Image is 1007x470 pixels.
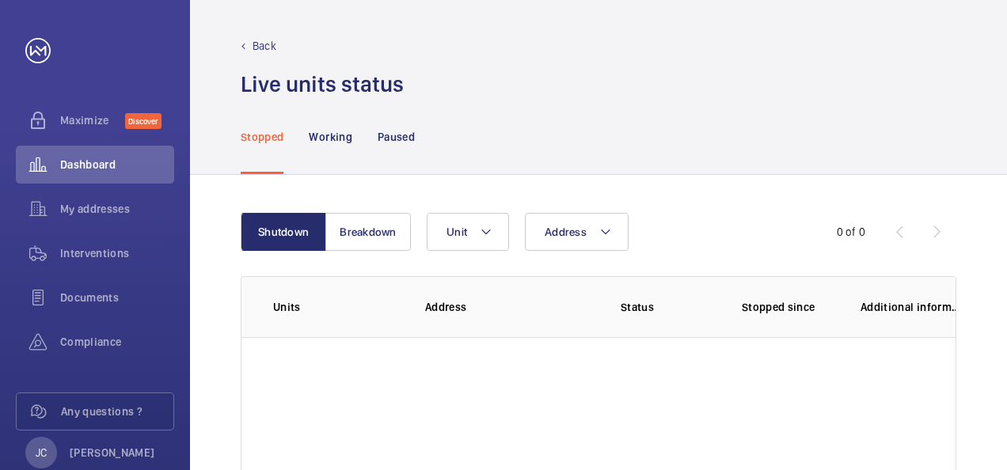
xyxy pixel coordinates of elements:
[425,299,558,315] p: Address
[837,224,865,240] div: 0 of 0
[378,129,415,145] p: Paused
[273,299,400,315] p: Units
[861,299,962,315] p: Additional information
[241,213,326,251] button: Shutdown
[241,70,404,99] h1: Live units status
[525,213,629,251] button: Address
[742,299,835,315] p: Stopped since
[309,129,351,145] p: Working
[125,113,161,129] span: Discover
[427,213,509,251] button: Unit
[60,334,174,350] span: Compliance
[545,226,587,238] span: Address
[60,157,174,172] span: Dashboard
[569,299,705,315] p: Status
[36,445,47,461] p: JC
[253,38,276,54] p: Back
[60,112,125,128] span: Maximize
[241,129,283,145] p: Stopped
[61,404,173,419] span: Any questions ?
[70,445,155,461] p: [PERSON_NAME]
[60,290,174,305] span: Documents
[60,201,174,217] span: My addresses
[60,245,174,261] span: Interventions
[446,226,467,238] span: Unit
[325,213,411,251] button: Breakdown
